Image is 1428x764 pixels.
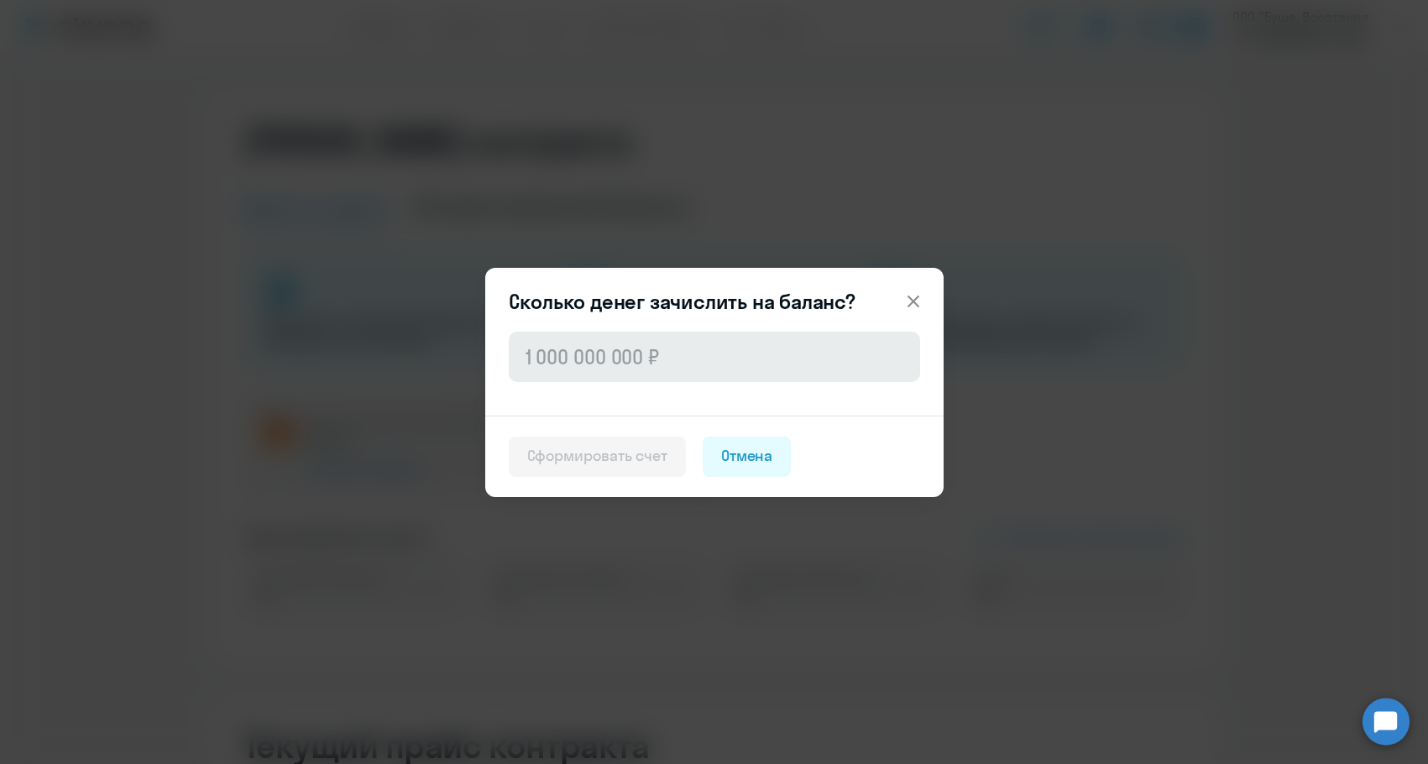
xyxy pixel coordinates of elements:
[703,437,792,477] button: Отмена
[721,445,773,467] div: Отмена
[527,445,667,467] div: Сформировать счет
[485,288,944,315] header: Сколько денег зачислить на баланс?
[509,437,686,477] button: Сформировать счет
[509,332,920,382] input: 1 000 000 000 ₽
